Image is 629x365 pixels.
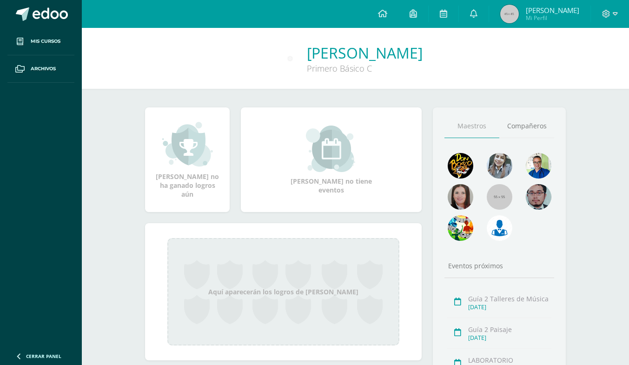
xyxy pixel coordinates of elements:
div: [PERSON_NAME] no tiene eventos [285,126,378,194]
div: Eventos próximos [444,261,554,270]
img: d0e54f245e8330cebada5b5b95708334.png [526,184,551,210]
a: [PERSON_NAME] [307,43,423,63]
a: Maestros [444,114,499,138]
a: Mis cursos [7,28,74,55]
img: 55x55 [487,184,512,210]
div: [DATE] [468,303,551,311]
div: Guía 2 Talleres de Música [468,294,551,303]
img: a43eca2235894a1cc1b3d6ce2f11d98a.png [448,215,473,241]
div: Aquí aparecerán los logros de [PERSON_NAME] [167,238,399,345]
span: Archivos [31,65,56,73]
img: 10741f48bcca31577cbcd80b61dad2f3.png [526,153,551,179]
div: LABORATORIO [468,356,551,365]
a: Compañeros [499,114,554,138]
div: [DATE] [468,334,551,342]
img: 45bd7986b8947ad7e5894cbc9b781108.png [487,153,512,179]
span: Mis cursos [31,38,60,45]
img: event_small.png [306,126,357,172]
img: 45x45 [500,5,519,23]
a: Archivos [7,55,74,83]
img: 67c3d6f6ad1c930a517675cdc903f95f.png [448,184,473,210]
img: 29fc2a48271e3f3676cb2cb292ff2552.png [448,153,473,179]
img: achievement_small.png [162,121,213,167]
div: Guía 2 Paisaje [468,325,551,334]
div: Primero Básico C [307,63,423,74]
span: Cerrar panel [26,353,61,359]
span: [PERSON_NAME] [526,6,579,15]
span: Mi Perfil [526,14,579,22]
div: [PERSON_NAME] no ha ganado logros aún [154,121,220,199]
img: e63a902289343e96739d5c590eb21bcd.png [487,215,512,241]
